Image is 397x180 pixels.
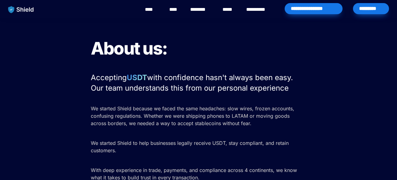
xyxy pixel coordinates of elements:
span: We started Shield to help businesses legally receive USDT, stay compliant, and retain customers. [91,140,290,153]
span: Accepting [91,73,127,82]
span: We started Shield because we faced the same headaches: slow wires, frozen accounts, confusing reg... [91,105,296,126]
span: About us: [91,38,167,59]
strong: USDT [127,73,147,82]
span: with confidence hasn't always been easy. Our team understands this from our personal experience [91,73,295,92]
img: website logo [5,3,37,16]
